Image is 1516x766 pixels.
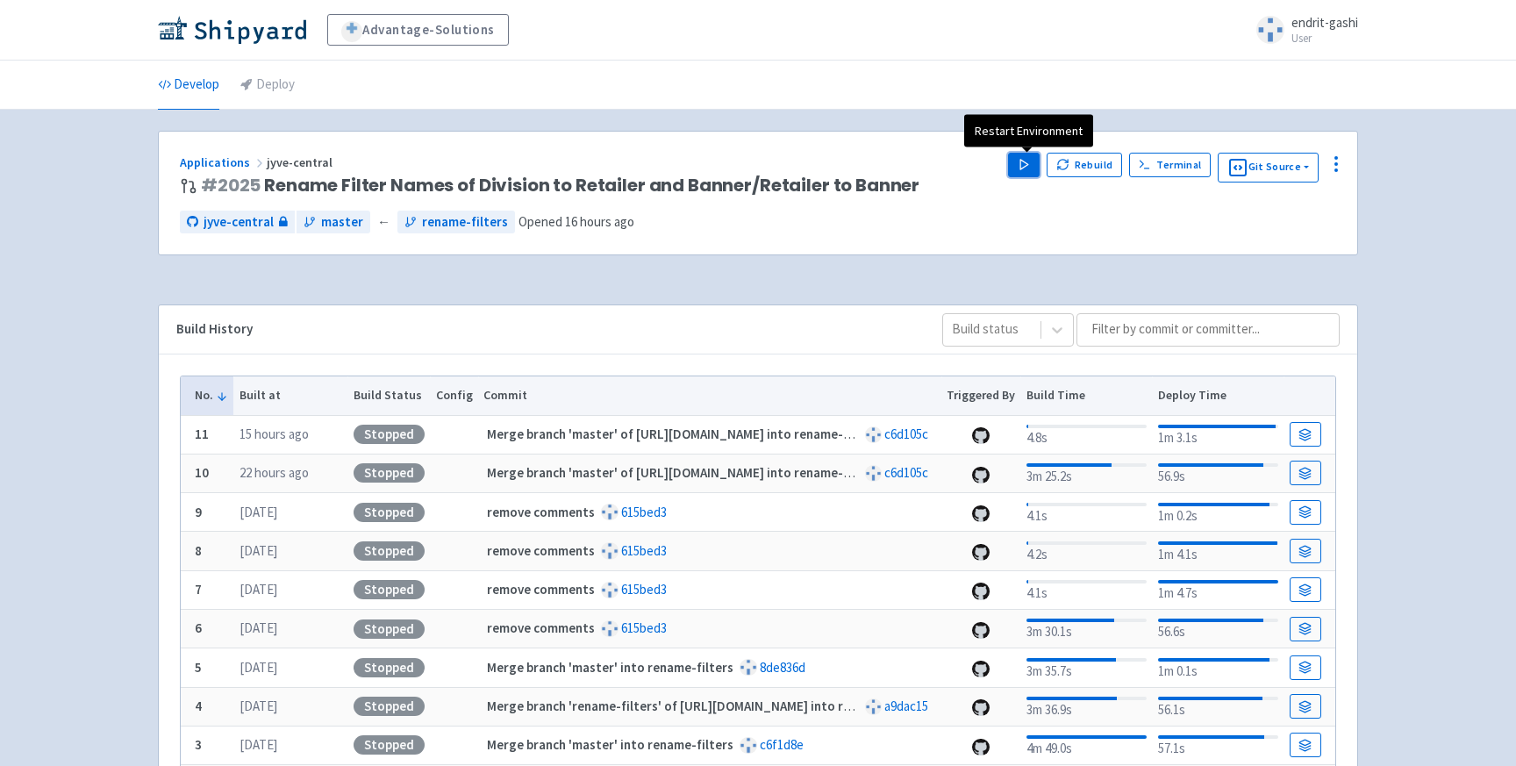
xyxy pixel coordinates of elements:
[1158,693,1278,720] div: 56.1s
[1129,153,1211,177] a: Terminal
[1290,733,1321,757] a: Build Details
[760,736,804,753] a: c6f1d8e
[1152,376,1284,415] th: Deploy Time
[1026,499,1147,526] div: 4.1s
[487,659,733,676] strong: Merge branch 'master' into rename-filters
[1076,313,1340,347] input: Filter by commit or committer...
[1246,16,1358,44] a: endrit-gashi User
[478,376,941,415] th: Commit
[354,580,425,599] div: Stopped
[180,211,295,234] a: jyve-central
[354,619,425,639] div: Stopped
[240,426,309,442] time: 15 hours ago
[487,736,733,753] strong: Merge branch 'master' into rename-filters
[195,386,228,404] button: No.
[1218,153,1319,183] button: Git Source
[297,211,370,234] a: master
[884,464,928,481] a: c6d105c
[195,542,202,559] b: 8
[1026,576,1147,604] div: 4.1s
[240,504,277,520] time: [DATE]
[1026,615,1147,642] div: 3m 30.1s
[1158,576,1278,604] div: 1m 4.7s
[240,581,277,598] time: [DATE]
[1026,460,1147,487] div: 3m 25.2s
[884,698,928,714] a: a9dac15
[1008,153,1040,177] button: Play
[1290,539,1321,563] a: Build Details
[158,16,306,44] img: Shipyard logo
[201,173,261,197] a: #2025
[347,376,430,415] th: Build Status
[1290,655,1321,680] a: Build Details
[1026,732,1147,759] div: 4m 49.0s
[354,658,425,677] div: Stopped
[1158,655,1278,682] div: 1m 0.1s
[487,426,880,442] strong: Merge branch 'master' of [URL][DOMAIN_NAME] into rename-filters
[1290,694,1321,719] a: Build Details
[487,542,595,559] strong: remove comments
[1158,732,1278,759] div: 57.1s
[195,659,202,676] b: 5
[240,698,277,714] time: [DATE]
[487,698,924,714] strong: Merge branch 'rename-filters' of [URL][DOMAIN_NAME] into rename-filters
[195,619,202,636] b: 6
[1158,460,1278,487] div: 56.9s
[354,697,425,716] div: Stopped
[1290,577,1321,602] a: Build Details
[422,212,508,233] span: rename-filters
[1290,461,1321,485] a: Build Details
[354,463,425,483] div: Stopped
[397,211,515,234] a: rename-filters
[1291,32,1358,44] small: User
[354,735,425,755] div: Stopped
[941,376,1021,415] th: Triggered By
[1026,538,1147,565] div: 4.2s
[1291,14,1358,31] span: endrit-gashi
[321,212,363,233] span: master
[487,464,880,481] strong: Merge branch 'master' of [URL][DOMAIN_NAME] into rename-filters
[1047,153,1122,177] button: Rebuild
[195,504,202,520] b: 9
[1158,499,1278,526] div: 1m 0.2s
[158,61,219,110] a: Develop
[195,581,202,598] b: 7
[354,541,425,561] div: Stopped
[1026,693,1147,720] div: 3m 36.9s
[377,212,390,233] span: ←
[760,659,805,676] a: 8de836d
[1290,422,1321,447] a: Build Details
[240,736,277,753] time: [DATE]
[233,376,347,415] th: Built at
[487,504,595,520] strong: remove comments
[621,581,667,598] a: 615bed3
[884,426,928,442] a: c6d105c
[487,619,595,636] strong: remove comments
[201,175,919,196] span: Rename Filter Names of Division to Retailer and Banner/Retailer to Banner
[240,464,309,481] time: 22 hours ago
[327,14,509,46] a: Advantage-Solutions
[195,426,209,442] b: 11
[240,542,277,559] time: [DATE]
[621,504,667,520] a: 615bed3
[195,736,202,753] b: 3
[195,698,202,714] b: 4
[1026,655,1147,682] div: 3m 35.7s
[354,503,425,522] div: Stopped
[1020,376,1152,415] th: Build Time
[1158,615,1278,642] div: 56.6s
[195,464,209,481] b: 10
[1026,421,1147,448] div: 4.8s
[518,213,634,230] span: Opened
[621,619,667,636] a: 615bed3
[354,425,425,444] div: Stopped
[1158,538,1278,565] div: 1m 4.1s
[240,659,277,676] time: [DATE]
[180,154,267,170] a: Applications
[1290,617,1321,641] a: Build Details
[621,542,667,559] a: 615bed3
[240,619,277,636] time: [DATE]
[240,61,295,110] a: Deploy
[487,581,595,598] strong: remove comments
[1290,500,1321,525] a: Build Details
